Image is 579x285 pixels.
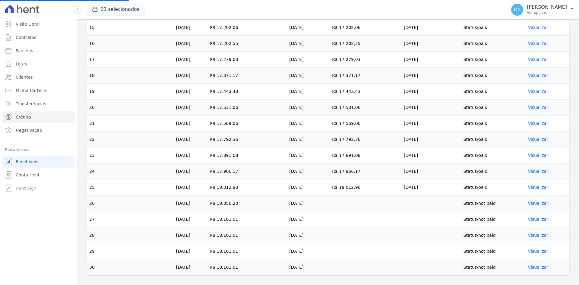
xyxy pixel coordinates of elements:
td: [DATE] [174,259,207,275]
a: Visualizar [528,265,548,270]
a: Visualizar [528,233,548,238]
td: R$ 17.371,17 [207,68,287,84]
td: R$ 18.101,01 [207,243,287,259]
a: Visualizar [528,105,548,110]
td: [DATE] [174,52,207,68]
td: 23 [87,147,174,163]
td: Status/not paid [461,243,526,259]
a: Visão Geral [2,18,74,30]
td: 29 [87,243,174,259]
td: [DATE] [401,36,461,52]
a: Visualizar [528,153,548,158]
td: Status/not paid [461,227,526,243]
td: R$ 18.056,20 [207,195,287,211]
td: 21 [87,116,174,131]
td: R$ 17.792,36 [330,131,401,147]
div: Plataformas [5,146,72,153]
a: Visualizar [528,41,548,46]
a: Visualizar [528,185,548,190]
td: Status/paid [461,116,526,131]
td: [DATE] [287,243,330,259]
td: [DATE] [174,84,207,100]
td: 15 [87,20,174,36]
td: [DATE] [401,116,461,131]
td: R$ 18.101,01 [207,259,287,275]
td: [DATE] [401,52,461,68]
td: R$ 17.279,03 [207,52,287,68]
span: MZ [514,8,520,12]
td: [DATE] [287,259,330,275]
td: [DATE] [174,227,207,243]
td: [DATE] [401,147,461,163]
a: Visualizar [528,249,548,254]
span: Transferências [16,101,46,107]
td: 24 [87,163,174,179]
span: Lotes [16,61,27,67]
td: [DATE] [174,100,207,116]
span: Conta Hent [16,172,40,178]
span: Contratos [16,34,36,40]
td: 30 [87,259,174,275]
td: 26 [87,195,174,211]
td: R$ 17.371,17 [330,68,401,84]
span: Minha Carteira [16,87,47,93]
td: Status/not paid [461,195,526,211]
td: Status/not paid [461,211,526,227]
button: MZ [PERSON_NAME] Ver opções [506,1,579,18]
td: 18 [87,68,174,84]
td: Status/paid [461,68,526,84]
a: Visualizar [528,25,548,30]
a: Recebíveis [2,156,74,168]
td: R$ 17.531,06 [207,100,287,116]
td: [DATE] [401,179,461,195]
td: [DATE] [287,227,330,243]
td: [DATE] [287,131,330,147]
td: [DATE] [401,163,461,179]
td: [DATE] [174,36,207,52]
span: Visão Geral [16,21,40,27]
td: Status/paid [461,131,526,147]
td: [DATE] [174,179,207,195]
td: R$ 17.202,06 [207,20,287,36]
a: Minha Carteira [2,84,74,97]
span: Recebíveis [16,159,38,165]
td: [DATE] [174,195,207,211]
a: Conta Hent [2,169,74,181]
td: Status/not paid [461,259,526,275]
a: Crédito [2,111,74,123]
td: R$ 17.443,43 [330,84,401,100]
td: [DATE] [287,68,330,84]
a: Visualizar [528,121,548,126]
td: [DATE] [287,36,330,52]
td: [DATE] [287,116,330,131]
td: [DATE] [174,211,207,227]
td: [DATE] [401,20,461,36]
span: Clientes [16,74,33,80]
span: Negativação [16,127,42,133]
td: Status/paid [461,100,526,116]
td: [DATE] [401,68,461,84]
td: Status/paid [461,36,526,52]
a: Visualizar [528,137,548,142]
td: [DATE] [174,20,207,36]
td: [DATE] [287,195,330,211]
a: Parcelas [2,45,74,57]
td: Status/paid [461,179,526,195]
td: [DATE] [174,147,207,163]
span: Crédito [16,114,31,120]
a: Visualizar [528,169,548,174]
p: [PERSON_NAME] [527,4,567,10]
td: [DATE] [401,131,461,147]
td: Status/paid [461,84,526,100]
a: Visualizar [528,201,548,206]
td: [DATE] [287,20,330,36]
td: 17 [87,52,174,68]
a: Lotes [2,58,74,70]
td: Status/paid [461,52,526,68]
td: R$ 18.012,90 [207,179,287,195]
td: [DATE] [287,147,330,163]
td: [DATE] [174,68,207,84]
p: Ver opções [527,10,567,15]
td: [DATE] [287,52,330,68]
td: [DATE] [174,163,207,179]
